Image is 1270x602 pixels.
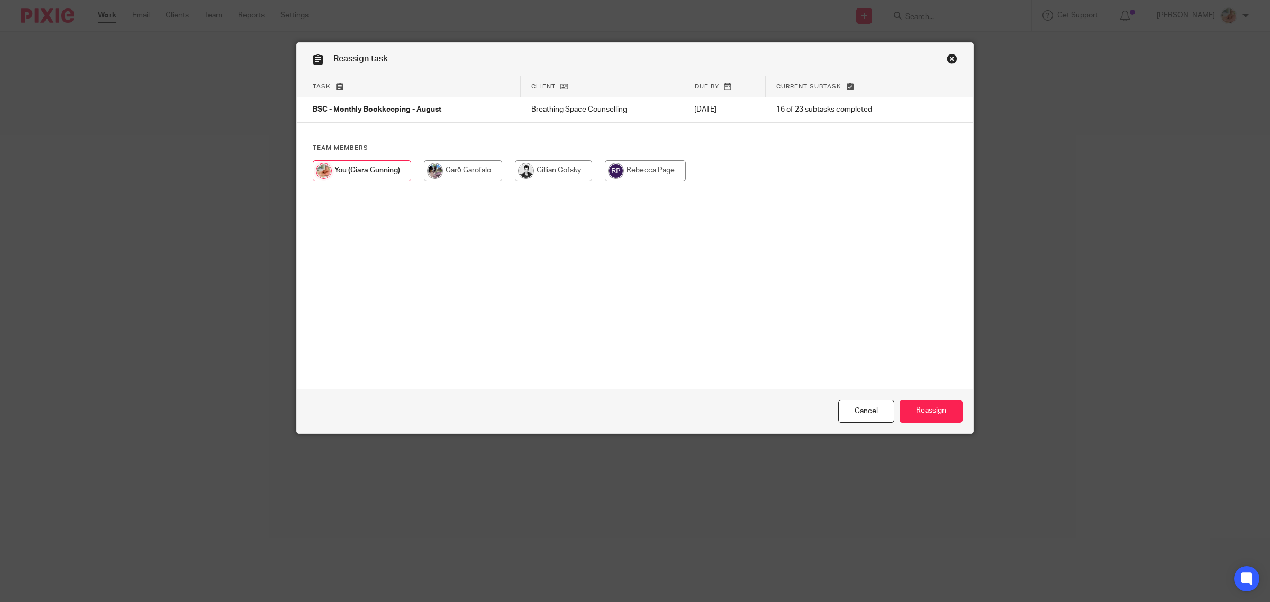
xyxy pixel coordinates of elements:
[333,54,388,63] span: Reassign task
[947,53,957,68] a: Close this dialog window
[900,400,963,423] input: Reassign
[313,84,331,89] span: Task
[531,104,673,115] p: Breathing Space Counselling
[695,84,719,89] span: Due by
[694,104,755,115] p: [DATE]
[776,84,841,89] span: Current subtask
[313,106,441,114] span: BSC - Monthly Bookkeeping - August
[838,400,894,423] a: Close this dialog window
[313,144,957,152] h4: Team members
[531,84,556,89] span: Client
[766,97,929,123] td: 16 of 23 subtasks completed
